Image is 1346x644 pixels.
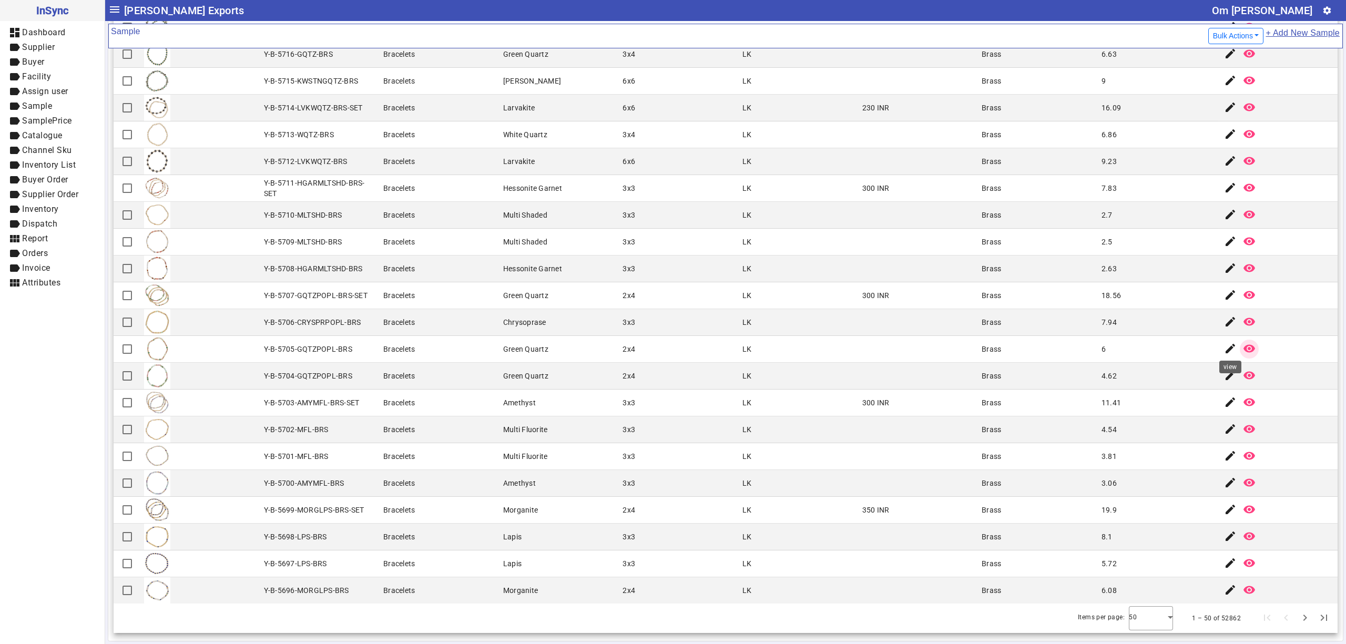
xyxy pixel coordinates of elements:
[982,210,1001,220] div: Brass
[1192,613,1241,623] div: 1 – 50 of 52862
[742,478,752,488] div: LK
[623,103,635,113] div: 6x6
[383,397,415,408] div: Bracelets
[1102,451,1117,462] div: 3.81
[22,145,72,155] span: Channel Sku
[623,531,635,542] div: 3x3
[144,68,170,94] img: a295ca4a-8f17-4e60-b567-16b306997aa5
[623,371,635,381] div: 2x4
[982,344,1001,354] div: Brass
[1243,208,1256,221] mat-icon: remove_red_eye
[22,175,68,185] span: Buyer Order
[144,309,170,335] img: f7e17c11-9dd8-4260-ab54-28e6822b9b99
[144,577,170,604] img: 3c78bd43-2d62-4448-a479-11cceac7746c
[1078,612,1125,622] div: Items per page:
[383,317,415,328] div: Bracelets
[623,478,635,488] div: 3x3
[623,183,635,193] div: 3x3
[1243,155,1256,167] mat-icon: remove_red_eye
[1208,28,1264,44] button: Bulk Actions
[144,255,170,282] img: f679890f-07d0-42ce-9a88-6812192577ee
[503,103,535,113] div: Larvakite
[503,183,562,193] div: Hessonite Garnet
[503,451,548,462] div: Multi Fluorite
[1243,342,1256,355] mat-icon: remove_red_eye
[623,505,635,515] div: 2x4
[144,416,170,443] img: 291a9119-96ab-49ad-95a1-a95fbeec6b2b
[1102,237,1113,247] div: 2.5
[22,263,50,273] span: Invoice
[22,204,59,214] span: Inventory
[1243,128,1256,140] mat-icon: remove_red_eye
[8,247,21,260] mat-icon: label
[8,41,21,54] mat-icon: label
[982,237,1001,247] div: Brass
[742,290,752,301] div: LK
[1243,557,1256,569] mat-icon: remove_red_eye
[1224,530,1237,543] mat-icon: edit
[1314,609,1333,628] button: Last page
[982,129,1001,140] div: Brass
[503,317,546,328] div: Chrysoprase
[1102,344,1106,354] div: 6
[742,156,752,167] div: LK
[1224,315,1237,328] mat-icon: edit
[1243,181,1256,194] mat-icon: remove_red_eye
[982,103,1001,113] div: Brass
[383,290,415,301] div: Bracelets
[623,317,635,328] div: 3x3
[1243,530,1256,543] mat-icon: remove_red_eye
[623,397,635,408] div: 3x3
[1224,235,1237,248] mat-icon: edit
[503,531,522,542] div: Lapis
[1224,47,1237,60] mat-icon: edit
[144,121,170,148] img: 2a46006c-23a7-430c-a4c9-eee71dbbb931
[383,237,415,247] div: Bracelets
[982,317,1001,328] div: Brass
[503,397,536,408] div: Amethyst
[8,203,21,216] mat-icon: label
[1219,361,1241,373] div: view
[144,363,170,389] img: 9a9ce881-2bc4-4cd6-a1c5-5b7b128253ae
[1224,128,1237,140] mat-icon: edit
[503,424,548,435] div: Multi Fluorite
[8,173,21,186] mat-icon: label
[742,397,752,408] div: LK
[1243,235,1256,248] mat-icon: remove_red_eye
[503,478,536,488] div: Amethyst
[742,210,752,220] div: LK
[1243,396,1256,408] mat-icon: remove_red_eye
[264,371,352,381] div: Y-B-5704-GQTZPOPL-BRS
[982,183,1001,193] div: Brass
[982,424,1001,435] div: Brass
[623,210,635,220] div: 3x3
[982,156,1001,167] div: Brass
[742,237,752,247] div: LK
[8,129,21,142] mat-icon: label
[1224,369,1237,382] mat-icon: edit
[503,237,547,247] div: Multi Shaded
[264,558,327,569] div: Y-B-5697-LPS-BRS
[144,202,170,228] img: 38dccbb3-1f1a-44cd-995b-8c54cadd2a95
[264,263,363,274] div: Y-B-5708-HGARMLTSHD-BRS
[1224,155,1237,167] mat-icon: edit
[1243,315,1256,328] mat-icon: remove_red_eye
[8,277,21,289] mat-icon: view_module
[8,188,21,201] mat-icon: label
[1102,397,1121,408] div: 11.41
[503,290,548,301] div: Green Quartz
[623,451,635,462] div: 3x3
[383,103,415,113] div: Bracelets
[1224,101,1237,114] mat-icon: edit
[264,103,363,113] div: Y-B-5714-LVKWQTZ-BRS-SET
[144,524,170,550] img: 380ca7f6-e187-415c-b596-e38767393304
[383,505,415,515] div: Bracelets
[742,129,752,140] div: LK
[264,531,327,542] div: Y-B-5698-LPS-BRS
[503,585,538,596] div: Morganite
[144,497,170,523] img: 4971b55c-963b-4629-b4ef-8a3e37ba3f10
[742,49,752,59] div: LK
[1102,478,1117,488] div: 3.06
[623,156,635,167] div: 6x6
[503,49,548,59] div: Green Quartz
